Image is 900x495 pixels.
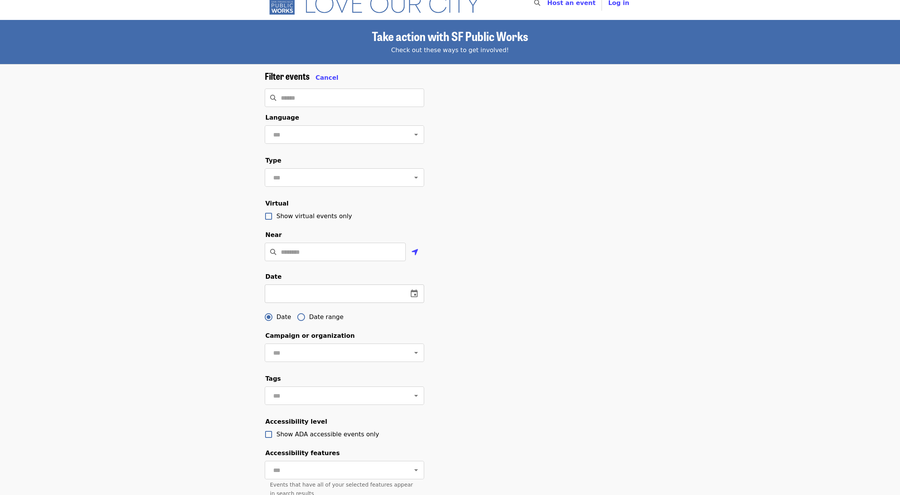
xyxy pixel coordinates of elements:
div: Check out these ways to get involved! [265,46,636,55]
span: Date range [309,312,344,322]
span: Accessibility features [266,449,340,457]
span: Language [266,114,299,121]
span: Take action with SF Public Works [372,27,528,45]
span: Virtual [266,200,289,207]
span: Show ADA accessible events only [277,431,379,438]
span: Type [266,157,282,164]
input: Search [281,89,424,107]
button: Open [411,465,421,475]
button: Open [411,347,421,358]
span: Date [277,312,291,322]
button: Cancel [316,73,339,82]
span: Near [266,231,282,238]
i: search icon [270,248,276,256]
button: Open [411,129,421,140]
span: Show virtual events only [277,212,352,220]
span: Accessibility level [266,418,327,425]
span: Tags [266,375,281,382]
span: Campaign or organization [266,332,355,339]
i: search icon [270,94,276,102]
button: Open [411,172,421,183]
input: Location [281,243,406,261]
span: Date [266,273,282,280]
button: change date [405,285,423,303]
button: Use my location [406,243,424,262]
i: location-arrow icon [411,248,418,257]
button: Open [411,390,421,401]
span: Filter events [265,69,310,82]
span: Cancel [316,74,339,81]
